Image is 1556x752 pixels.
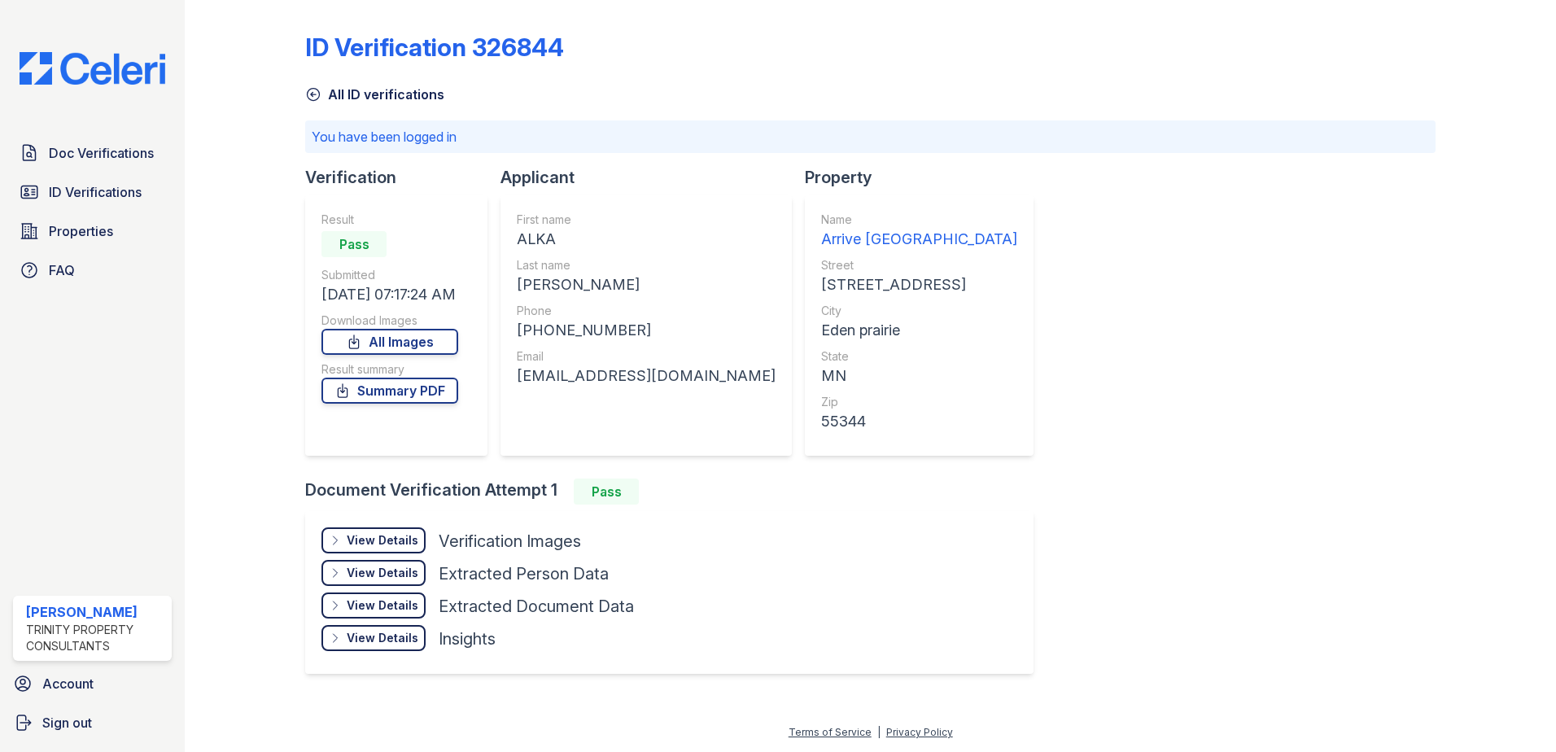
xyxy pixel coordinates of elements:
[312,127,1429,146] p: You have been logged in
[439,562,609,585] div: Extracted Person Data
[517,319,776,342] div: [PHONE_NUMBER]
[305,85,444,104] a: All ID verifications
[517,228,776,251] div: ALKA
[886,726,953,738] a: Privacy Policy
[821,212,1017,251] a: Name Arrive [GEOGRAPHIC_DATA]
[877,726,881,738] div: |
[7,52,178,85] img: CE_Logo_Blue-a8612792a0a2168367f1c8372b55b34899dd931a85d93a1a3d3e32e68fde9ad4.png
[347,630,418,646] div: View Details
[49,221,113,241] span: Properties
[347,565,418,581] div: View Details
[305,166,500,189] div: Verification
[13,254,172,286] a: FAQ
[500,166,805,189] div: Applicant
[305,479,1047,505] div: Document Verification Attempt 1
[42,713,92,732] span: Sign out
[321,329,458,355] a: All Images
[26,602,165,622] div: [PERSON_NAME]
[517,273,776,296] div: [PERSON_NAME]
[517,303,776,319] div: Phone
[7,667,178,700] a: Account
[574,479,639,505] div: Pass
[321,212,458,228] div: Result
[347,597,418,614] div: View Details
[821,303,1017,319] div: City
[821,257,1017,273] div: Street
[321,283,458,306] div: [DATE] 07:17:24 AM
[789,726,872,738] a: Terms of Service
[13,215,172,247] a: Properties
[805,166,1047,189] div: Property
[321,361,458,378] div: Result summary
[13,176,172,208] a: ID Verifications
[7,706,178,739] a: Sign out
[821,394,1017,410] div: Zip
[49,143,154,163] span: Doc Verifications
[517,212,776,228] div: First name
[49,260,75,280] span: FAQ
[821,212,1017,228] div: Name
[439,627,496,650] div: Insights
[347,532,418,549] div: View Details
[49,182,142,202] span: ID Verifications
[821,228,1017,251] div: Arrive [GEOGRAPHIC_DATA]
[821,410,1017,433] div: 55344
[321,378,458,404] a: Summary PDF
[13,137,172,169] a: Doc Verifications
[439,595,634,618] div: Extracted Document Data
[439,530,581,553] div: Verification Images
[321,231,387,257] div: Pass
[517,365,776,387] div: [EMAIL_ADDRESS][DOMAIN_NAME]
[321,313,458,329] div: Download Images
[42,674,94,693] span: Account
[517,257,776,273] div: Last name
[821,348,1017,365] div: State
[517,348,776,365] div: Email
[821,365,1017,387] div: MN
[26,622,165,654] div: Trinity Property Consultants
[305,33,564,62] div: ID Verification 326844
[821,319,1017,342] div: Eden prairie
[821,273,1017,296] div: [STREET_ADDRESS]
[321,267,458,283] div: Submitted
